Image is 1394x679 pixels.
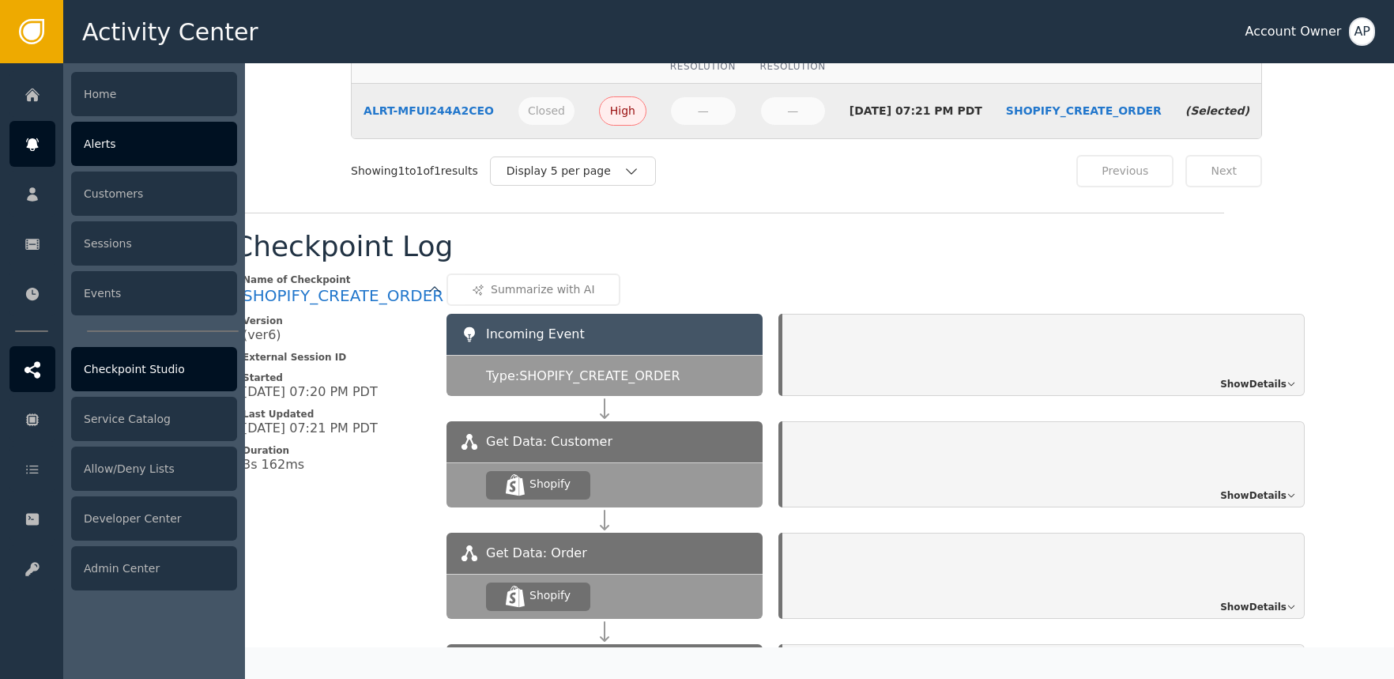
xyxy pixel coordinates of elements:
div: Closed [528,103,565,119]
a: Customers [9,171,237,217]
span: SHOPIFY_CREATE_ORDER [243,286,443,305]
span: Show Details [1220,489,1287,503]
div: Allow/Deny Lists [71,447,237,491]
div: Showing 1 to 1 of 1 results [351,163,478,179]
div: Checkpoint Log [233,232,1224,261]
span: Get Data: Order [486,544,587,563]
span: [DATE] 07:21 PM PDT [243,421,378,436]
span: (ver 6 ) [243,327,281,343]
div: Admin Center [71,546,237,590]
span: Last Updated [243,408,431,421]
div: Checkpoint Studio [71,347,237,391]
span: 3s 162ms [243,457,304,473]
div: Developer Center [71,496,237,541]
a: Admin Center [9,545,237,591]
button: Display 5 per page [490,157,656,186]
div: Service Catalog [71,397,237,441]
div: Customers [71,172,237,216]
span: Incoming Event [486,326,585,341]
span: External Session ID [243,351,431,364]
span: Duration [243,444,431,457]
a: Developer Center [9,496,237,541]
div: Shopify [529,476,571,492]
span: Version [243,315,431,327]
a: Checkpoint Studio [9,346,237,392]
div: Alerts [71,122,237,166]
a: SHOPIFY_CREATE_ORDER [1006,103,1162,119]
a: SHOPIFY_CREATE_ORDER [243,286,431,307]
span: (Selected) [1185,104,1249,117]
a: Service Catalog [9,396,237,442]
a: Allow/Deny Lists [9,446,237,492]
div: High [609,103,636,119]
span: Started [243,372,431,384]
span: Get Data: Customer [486,432,612,451]
div: Home [71,72,237,116]
div: Events [71,271,237,315]
div: [DATE] 07:21 PM PDT [850,103,982,119]
span: Show Details [1220,377,1287,391]
div: Sessions [71,221,237,266]
div: Display 5 per page [507,163,624,179]
button: AP [1349,17,1375,46]
div: Shopify [529,587,571,604]
a: ALRT-MFUI244A2CEO [364,103,494,119]
a: Sessions [9,221,237,266]
span: Type: SHOPIFY_CREATE_ORDER [486,367,680,386]
div: — [770,103,816,119]
div: Account Owner [1245,22,1341,41]
span: Name of Checkpoint [243,273,431,286]
div: — [680,103,726,119]
span: Show Details [1220,600,1287,614]
span: [DATE] 07:20 PM PDT [243,384,378,400]
a: Events [9,270,237,316]
a: Home [9,71,237,117]
a: Alerts [9,121,237,167]
span: Activity Center [82,14,258,50]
